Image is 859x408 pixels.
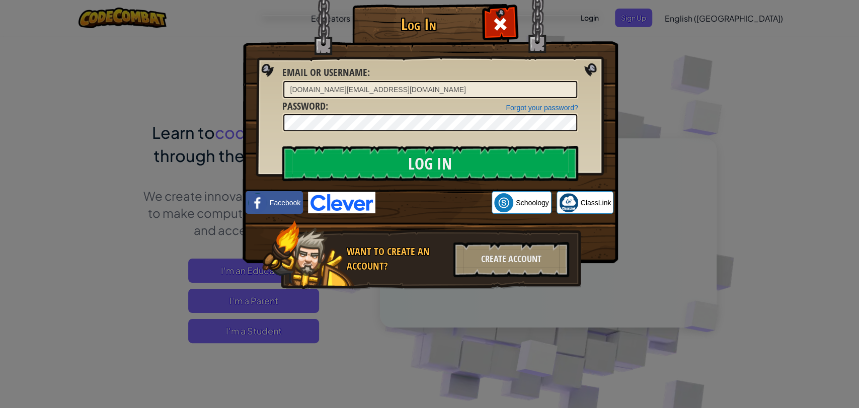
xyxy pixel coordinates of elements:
img: facebook_small.png [248,193,267,212]
a: Forgot your password? [506,104,578,112]
img: schoology.png [494,193,513,212]
label: : [282,99,328,114]
img: classlink-logo-small.png [559,193,578,212]
span: Password [282,99,326,113]
span: Facebook [270,198,300,208]
input: Log In [282,146,578,181]
span: Schoology [516,198,549,208]
img: clever-logo-blue.png [308,192,375,213]
h1: Log In [355,16,483,33]
label: : [282,65,370,80]
div: Want to create an account? [347,244,447,273]
iframe: Sign in with Google Button [375,192,492,214]
span: ClassLink [581,198,611,208]
div: Create Account [453,242,569,277]
span: Email or Username [282,65,367,79]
